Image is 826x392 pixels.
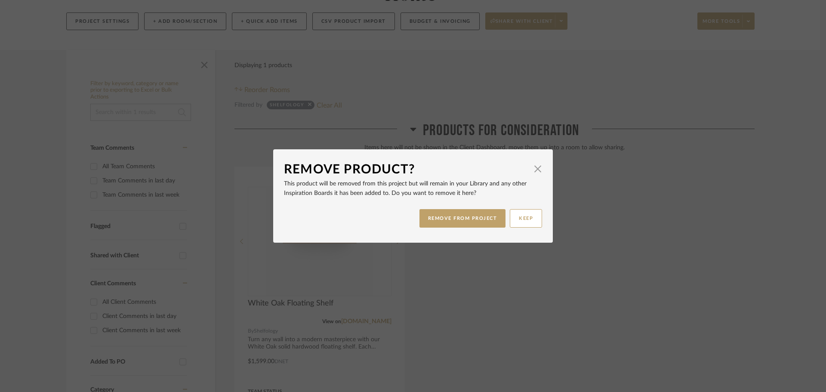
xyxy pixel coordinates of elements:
[510,209,542,228] button: KEEP
[284,179,542,198] p: This product will be removed from this project but will remain in your Library and any other Insp...
[529,160,546,177] button: Close
[284,160,529,179] div: Remove Product?
[419,209,506,228] button: REMOVE FROM PROJECT
[284,160,542,179] dialog-header: Remove Product?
